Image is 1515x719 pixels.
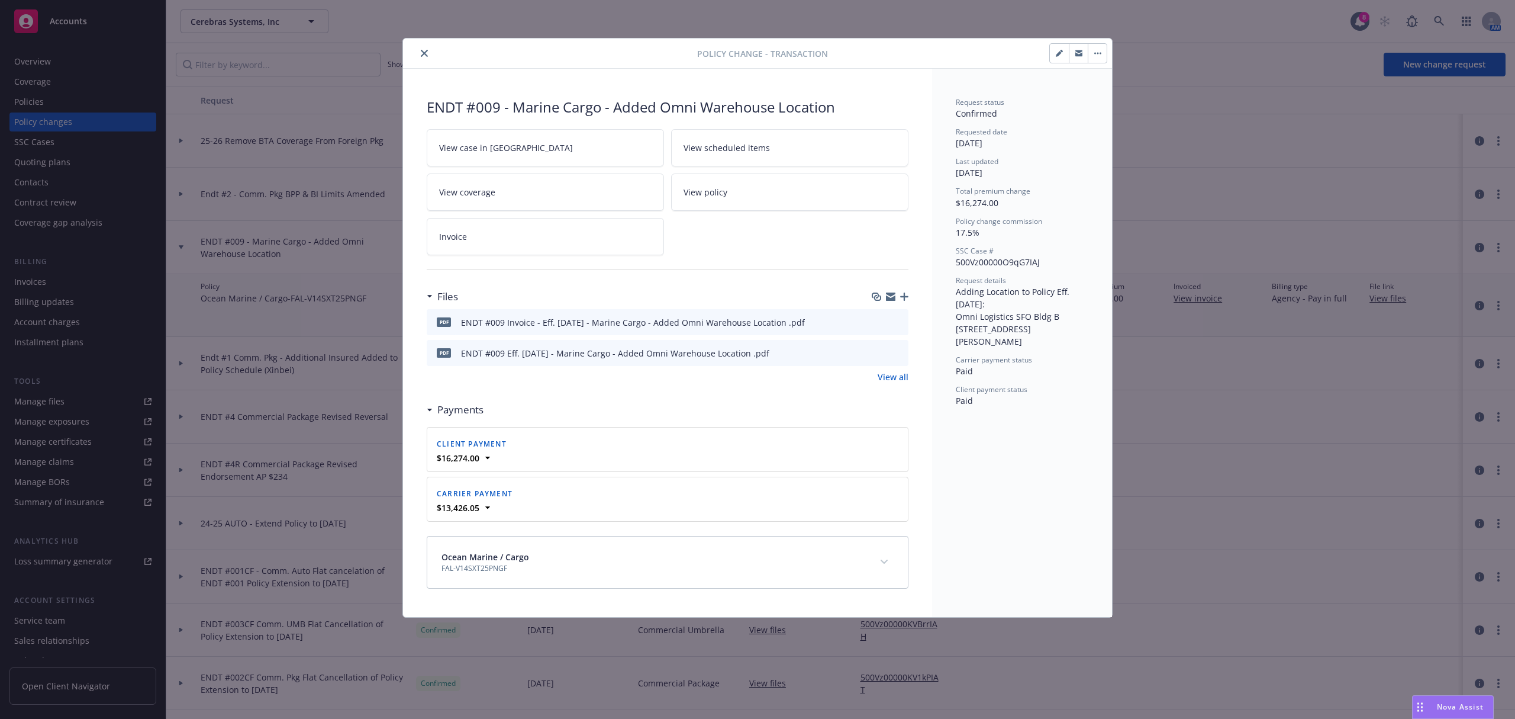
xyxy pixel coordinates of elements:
[441,551,529,563] span: Ocean Marine / Cargo
[956,156,998,166] span: Last updated
[956,365,973,377] span: Paid
[956,246,994,256] span: SSC Case #
[956,186,1030,196] span: Total premium change
[1437,702,1484,712] span: Nova Assist
[956,197,998,208] span: $16,274.00
[956,167,982,178] span: [DATE]
[427,402,483,418] div: Payments
[956,216,1042,226] span: Policy change commission
[956,384,1027,394] span: Client payment status
[437,452,479,464] strong: $16,274.00
[437,402,483,418] h3: Payments
[437,439,507,449] span: Client payment
[956,127,1007,137] span: Requested date
[684,186,727,198] span: View policy
[427,289,458,304] div: Files
[956,286,1072,347] span: Adding Location to Policy Eff. [DATE]: Omni Logistics SFO Bldg B [STREET_ADDRESS][PERSON_NAME]
[956,137,982,149] span: [DATE]
[441,563,529,574] span: FAL-V14SXT25PNGF
[427,129,664,166] a: View case in [GEOGRAPHIC_DATA]
[956,355,1032,365] span: Carrier payment status
[697,47,828,60] span: Policy change - Transaction
[956,97,1004,107] span: Request status
[427,97,908,117] div: ENDT #009 - Marine Cargo - Added Omni Warehouse Location
[956,256,1040,268] span: 500Vz00000O9qG7IAJ
[437,317,451,326] span: pdf
[437,502,479,513] strong: $13,426.05
[439,230,467,243] span: Invoice
[956,395,973,406] span: Paid
[874,347,884,359] button: download file
[956,275,1006,285] span: Request details
[427,218,664,255] a: Invoice
[461,316,805,329] div: ENDT #009 Invoice - Eff. [DATE] - Marine Cargo - Added Omni Warehouse Location .pdf
[684,142,770,154] span: View scheduled items
[671,174,908,211] a: View policy
[427,174,664,211] a: View coverage
[878,371,908,383] a: View all
[437,289,458,304] h3: Files
[671,129,908,166] a: View scheduled items
[437,489,512,499] span: Carrier payment
[1412,695,1494,719] button: Nova Assist
[893,316,904,329] button: preview file
[461,347,769,359] div: ENDT #009 Eff. [DATE] - Marine Cargo - Added Omni Warehouse Location .pdf
[956,227,979,238] span: 17.5%
[875,553,894,572] button: expand content
[437,348,451,357] span: pdf
[1413,696,1427,718] div: Drag to move
[439,186,495,198] span: View coverage
[874,316,884,329] button: download file
[439,142,573,154] span: View case in [GEOGRAPHIC_DATA]
[417,46,431,60] button: close
[893,347,904,359] button: preview file
[427,537,908,588] div: Ocean Marine / CargoFAL-V14SXT25PNGFexpand content
[956,108,997,119] span: Confirmed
